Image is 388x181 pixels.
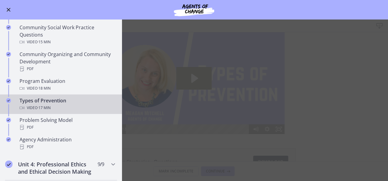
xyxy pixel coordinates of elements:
div: Video [20,85,115,92]
img: Agents of Change [157,2,231,17]
span: · 17 min [38,104,51,112]
div: Video [20,104,115,112]
h2: Unit 4: Professional Ethics and Ethical Decision Making [18,161,92,175]
div: Community Organizing and Community Development [20,51,115,73]
div: Playbar [130,92,247,102]
div: PDF [20,143,115,151]
button: Show settings menu [261,92,273,102]
div: PDF [20,65,115,73]
i: Completed [6,52,11,57]
i: Completed [6,118,11,122]
div: Types of Prevention [20,97,115,112]
button: Enable menu [5,6,12,13]
div: Program Evaluation [20,77,115,92]
div: Community Social Work Practice Questions [20,24,115,46]
i: Completed [6,79,11,83]
i: Completed [6,137,11,142]
button: Fullscreen [273,92,285,102]
span: · 18 min [38,85,51,92]
i: Completed [5,161,13,168]
i: Completed [6,25,11,30]
div: Problem Solving Model [20,116,115,131]
div: PDF [20,124,115,131]
div: Agency Administration [20,136,115,151]
span: 9 / 9 [98,161,104,168]
button: Play Video [103,92,115,102]
div: Video [20,38,115,46]
i: Completed [6,98,11,103]
button: Play Video: cbe60hpt4o1cl02sih20.mp4 [176,35,212,57]
button: Mute [250,92,261,102]
span: · 15 min [38,38,51,46]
